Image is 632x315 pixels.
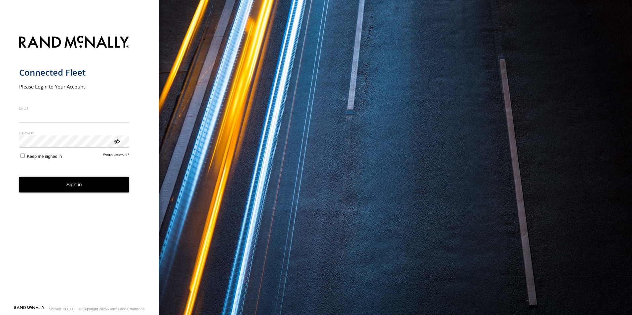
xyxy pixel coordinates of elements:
[19,67,129,78] h1: Connected Fleet
[103,153,129,159] a: Forgot password?
[49,307,74,311] div: Version: 306.00
[19,130,129,135] label: Password
[19,177,129,193] button: Sign in
[79,307,144,311] div: © Copyright 2025 -
[27,154,62,159] span: Keep me signed in
[20,154,25,158] input: Keep me signed in
[113,138,120,144] div: ViewPassword
[109,307,144,311] a: Terms and Conditions
[14,306,45,312] a: Visit our Website
[19,83,129,90] h2: Please Login to Your Account
[19,34,129,51] img: Rand McNally
[19,32,140,305] form: main
[19,106,129,111] label: Email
